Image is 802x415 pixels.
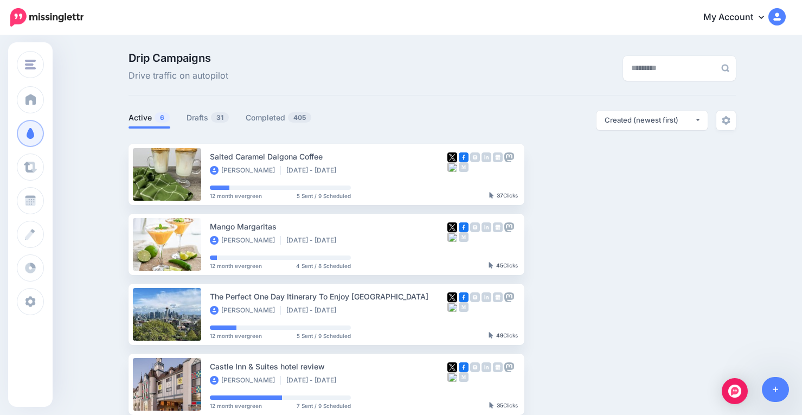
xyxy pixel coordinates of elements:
[286,236,342,245] li: [DATE] - [DATE]
[447,292,457,302] img: twitter-square.png
[497,192,503,199] b: 37
[489,402,494,408] img: pointer-grey-darker.png
[493,152,503,162] img: google_business-grey-square.png
[504,362,514,372] img: mastodon-grey-square.png
[210,360,447,373] div: Castle Inn & Suites hotel review
[459,232,469,242] img: medium-grey-square.png
[211,112,229,123] span: 31
[482,152,491,162] img: linkedin-grey-square.png
[25,60,36,69] img: menu.png
[496,332,503,339] b: 49
[297,193,351,199] span: 5 Sent / 9 Scheduled
[447,222,457,232] img: twitter-square.png
[447,372,457,382] img: bluesky-grey-square.png
[129,111,170,124] a: Active6
[459,222,469,232] img: facebook-square.png
[10,8,84,27] img: Missinglettr
[596,111,708,130] button: Created (newest first)
[286,306,342,315] li: [DATE] - [DATE]
[129,69,228,83] span: Drive traffic on autopilot
[489,262,493,269] img: pointer-grey-darker.png
[210,376,281,385] li: [PERSON_NAME]
[447,232,457,242] img: bluesky-grey-square.png
[504,222,514,232] img: mastodon-grey-square.png
[210,193,262,199] span: 12 month evergreen
[470,152,480,162] img: instagram-grey-square.png
[504,152,514,162] img: mastodon-grey-square.png
[297,333,351,339] span: 5 Sent / 9 Scheduled
[447,302,457,312] img: bluesky-grey-square.png
[286,166,342,175] li: [DATE] - [DATE]
[493,222,503,232] img: google_business-grey-square.png
[459,292,469,302] img: facebook-square.png
[296,263,351,269] span: 4 Sent / 8 Scheduled
[470,222,480,232] img: instagram-grey-square.png
[489,403,518,409] div: Clicks
[722,116,730,125] img: settings-grey.png
[288,112,311,123] span: 405
[459,372,469,382] img: medium-grey-square.png
[497,402,503,408] b: 35
[692,4,786,31] a: My Account
[605,115,695,125] div: Created (newest first)
[722,378,748,404] div: Open Intercom Messenger
[489,263,518,269] div: Clicks
[470,292,480,302] img: instagram-grey-square.png
[210,263,262,269] span: 12 month evergreen
[210,166,281,175] li: [PERSON_NAME]
[459,162,469,172] img: medium-grey-square.png
[489,332,493,339] img: pointer-grey-darker.png
[187,111,229,124] a: Drafts31
[210,333,262,339] span: 12 month evergreen
[297,403,351,408] span: 7 Sent / 9 Scheduled
[447,152,457,162] img: twitter-square.png
[447,362,457,372] img: twitter-square.png
[286,376,342,385] li: [DATE] - [DATE]
[489,192,494,199] img: pointer-grey-darker.png
[210,220,447,233] div: Mango Margaritas
[129,53,228,63] span: Drip Campaigns
[210,236,281,245] li: [PERSON_NAME]
[210,150,447,163] div: Salted Caramel Dalgona Coffee
[496,262,503,269] b: 45
[504,292,514,302] img: mastodon-grey-square.png
[210,403,262,408] span: 12 month evergreen
[459,302,469,312] img: medium-grey-square.png
[721,64,729,72] img: search-grey-6.png
[482,292,491,302] img: linkedin-grey-square.png
[482,222,491,232] img: linkedin-grey-square.png
[246,111,312,124] a: Completed405
[447,162,457,172] img: bluesky-grey-square.png
[493,292,503,302] img: google_business-grey-square.png
[489,333,518,339] div: Clicks
[493,362,503,372] img: google_business-grey-square.png
[470,362,480,372] img: instagram-grey-square.png
[482,362,491,372] img: linkedin-grey-square.png
[210,306,281,315] li: [PERSON_NAME]
[459,152,469,162] img: facebook-square.png
[210,290,447,303] div: The Perfect One Day Itinerary To Enjoy [GEOGRAPHIC_DATA]
[489,193,518,199] div: Clicks
[155,112,170,123] span: 6
[459,362,469,372] img: facebook-square.png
